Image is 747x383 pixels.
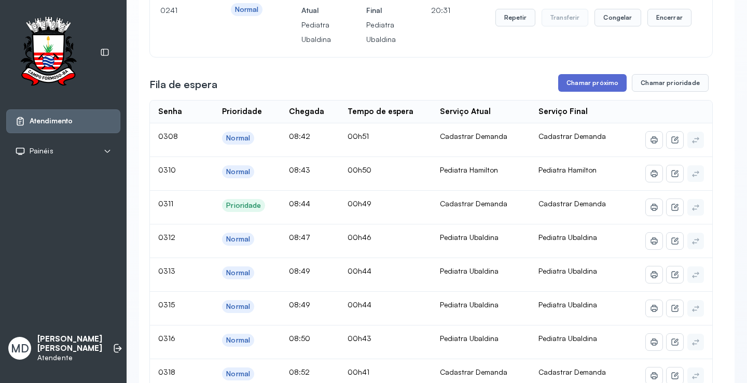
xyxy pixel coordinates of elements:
[289,367,310,376] span: 08:52
[632,74,709,92] button: Chamar prioridade
[289,165,310,174] span: 08:43
[440,266,522,276] div: Pediatra Ubaldina
[226,302,250,311] div: Normal
[30,147,53,155] span: Painéis
[158,165,176,174] span: 0310
[226,235,250,244] div: Normal
[158,367,175,376] span: 0318
[160,3,196,18] p: 0241
[348,367,369,376] span: 00h41
[289,199,310,208] span: 08:44
[538,367,606,376] span: Cadastrar Demanda
[348,334,371,343] span: 00h43
[226,134,250,143] div: Normal
[289,334,310,343] span: 08:50
[158,132,178,140] span: 0308
[538,199,606,208] span: Cadastrar Demanda
[440,233,522,242] div: Pediatra Ubaldina
[495,9,535,26] button: Repetir
[538,334,597,343] span: Pediatra Ubaldina
[538,132,606,140] span: Cadastrar Demanda
[301,18,331,47] p: Pediatra Ubaldina
[431,3,460,18] p: 20:31
[158,199,173,208] span: 0311
[440,300,522,309] div: Pediatra Ubaldina
[15,116,112,126] a: Atendimento
[226,336,250,345] div: Normal
[289,132,310,140] span: 08:42
[158,107,182,117] div: Senha
[348,107,413,117] div: Tempo de espera
[348,165,371,174] span: 00h50
[289,233,310,242] span: 08:47
[538,233,597,242] span: Pediatra Ubaldina
[538,266,597,275] span: Pediatra Ubaldina
[440,367,522,377] div: Cadastrar Demanda
[538,300,597,309] span: Pediatra Ubaldina
[30,117,73,125] span: Atendimento
[11,17,86,89] img: Logotipo do estabelecimento
[158,266,175,275] span: 0313
[222,107,262,117] div: Prioridade
[289,300,310,309] span: 08:49
[440,132,522,141] div: Cadastrar Demanda
[542,9,589,26] button: Transferir
[558,74,627,92] button: Chamar próximo
[348,300,371,309] span: 00h44
[647,9,691,26] button: Encerrar
[366,18,396,47] p: Pediatra Ubaldina
[348,132,369,140] span: 00h51
[348,266,371,275] span: 00h44
[226,167,250,176] div: Normal
[440,334,522,343] div: Pediatra Ubaldina
[538,107,588,117] div: Serviço Final
[158,300,175,309] span: 0315
[440,165,522,175] div: Pediatra Hamilton
[440,107,491,117] div: Serviço Atual
[226,370,250,378] div: Normal
[158,334,175,343] span: 0316
[538,165,597,174] span: Pediatra Hamilton
[226,268,250,277] div: Normal
[594,9,641,26] button: Congelar
[226,201,261,210] div: Prioridade
[348,199,371,208] span: 00h49
[37,353,102,362] p: Atendente
[149,77,217,92] h3: Fila de espera
[158,233,175,242] span: 0312
[348,233,371,242] span: 00h46
[235,5,259,14] div: Normal
[37,334,102,354] p: [PERSON_NAME] [PERSON_NAME]
[289,107,324,117] div: Chegada
[289,266,310,275] span: 08:49
[440,199,522,208] div: Cadastrar Demanda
